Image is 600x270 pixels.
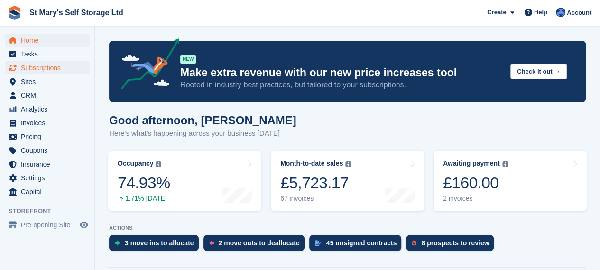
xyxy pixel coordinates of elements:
[5,158,90,171] a: menu
[118,173,170,193] div: 74.93%
[556,8,565,17] img: Matthew Keenan
[21,75,78,88] span: Sites
[502,161,508,167] img: icon-info-grey-7440780725fd019a000dd9b08b2336e03edf1995a4989e88bcd33f0948082b44.svg
[21,116,78,130] span: Invoices
[113,38,180,93] img: price-adjustments-announcement-icon-8257ccfd72463d97f412b2fc003d46551f7dbcb40ab6d574587a9cd5c0d94...
[5,47,90,61] a: menu
[8,6,22,20] img: stora-icon-8386f47178a22dfd0bd8f6a31ec36ba5ce8667c1dd55bd0f319d3a0aa187defe.svg
[5,89,90,102] a: menu
[534,8,547,17] span: Help
[118,159,153,168] div: Occupancy
[567,8,591,18] span: Account
[21,158,78,171] span: Insurance
[209,240,214,246] img: move_outs_to_deallocate_icon-f764333ba52eb49d3ac5e1228854f67142a1ed5810a6f6cc68b1a99e826820c5.svg
[9,206,94,216] span: Storefront
[115,240,120,246] img: move_ins_to_allocate_icon-fdf77a2bb77ea45bf5b3d319d69a93e2d87916cf1d5bf7949dd705db3b84f3ca.svg
[21,171,78,185] span: Settings
[109,235,203,256] a: 3 move ins to allocate
[21,47,78,61] span: Tasks
[219,239,300,247] div: 2 move outs to deallocate
[21,185,78,198] span: Capital
[78,219,90,231] a: Preview store
[109,128,296,139] p: Here's what's happening across your business [DATE]
[5,116,90,130] a: menu
[5,61,90,74] a: menu
[271,151,424,211] a: Month-to-date sales £5,723.17 67 invoices
[21,89,78,102] span: CRM
[443,195,508,203] div: 2 invoices
[280,159,343,168] div: Month-to-date sales
[203,235,309,256] a: 2 move outs to deallocate
[406,235,498,256] a: 8 prospects to review
[156,161,161,167] img: icon-info-grey-7440780725fd019a000dd9b08b2336e03edf1995a4989e88bcd33f0948082b44.svg
[5,218,90,232] a: menu
[487,8,506,17] span: Create
[118,195,170,203] div: 1.71% [DATE]
[5,171,90,185] a: menu
[5,102,90,116] a: menu
[280,195,351,203] div: 67 invoices
[315,240,322,246] img: contract_signature_icon-13c848040528278c33f63329250d36e43548de30e8caae1d1a13099fd9432cc5.svg
[180,66,503,80] p: Make extra revenue with our new price increases tool
[5,185,90,198] a: menu
[180,80,503,90] p: Rooted in industry best practices, but tailored to your subscriptions.
[26,5,127,20] a: St Mary's Self Storage Ltd
[309,235,406,256] a: 45 unsigned contracts
[510,64,567,79] button: Check it out →
[21,102,78,116] span: Analytics
[280,173,351,193] div: £5,723.17
[345,161,351,167] img: icon-info-grey-7440780725fd019a000dd9b08b2336e03edf1995a4989e88bcd33f0948082b44.svg
[21,130,78,143] span: Pricing
[5,75,90,88] a: menu
[443,173,508,193] div: £160.00
[180,55,196,64] div: NEW
[125,239,194,247] div: 3 move ins to allocate
[5,34,90,47] a: menu
[21,144,78,157] span: Coupons
[109,114,296,127] h1: Good afternoon, [PERSON_NAME]
[108,151,261,211] a: Occupancy 74.93% 1.71% [DATE]
[21,61,78,74] span: Subscriptions
[443,159,500,168] div: Awaiting payment
[412,240,416,246] img: prospect-51fa495bee0391a8d652442698ab0144808aea92771e9ea1ae160a38d050c398.svg
[421,239,489,247] div: 8 prospects to review
[326,239,397,247] div: 45 unsigned contracts
[5,130,90,143] a: menu
[21,218,78,232] span: Pre-opening Site
[109,225,586,231] p: ACTIONS
[21,34,78,47] span: Home
[434,151,587,211] a: Awaiting payment £160.00 2 invoices
[5,144,90,157] a: menu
